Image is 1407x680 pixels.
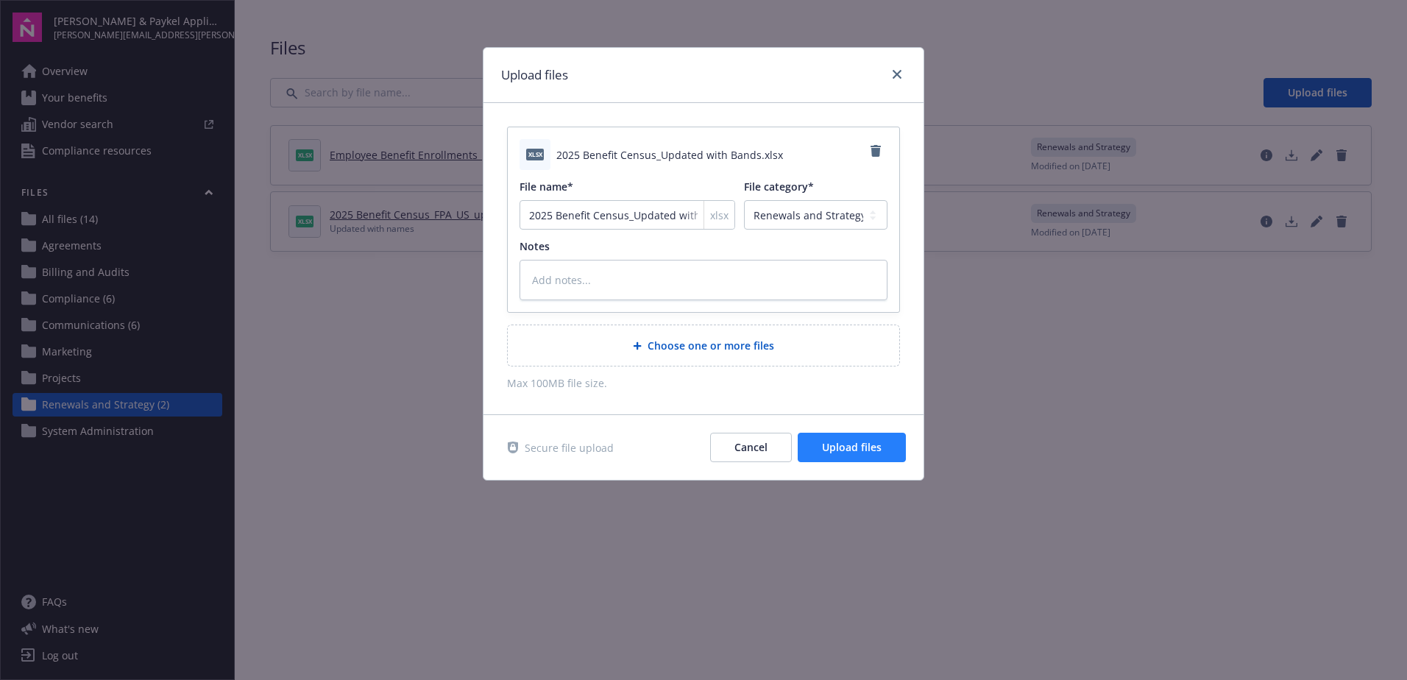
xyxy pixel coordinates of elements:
[525,440,614,456] span: Secure file upload
[798,433,906,462] button: Upload files
[744,180,814,194] span: File category*
[507,325,900,366] div: Choose one or more files
[648,338,774,353] span: Choose one or more files
[507,375,900,391] span: Max 100MB file size.
[864,139,887,163] a: Remove
[501,65,568,85] h1: Upload files
[520,239,550,253] span: Notes
[520,200,735,230] input: Add file name...
[520,180,573,194] span: File name*
[822,440,882,454] span: Upload files
[710,433,792,462] button: Cancel
[556,147,783,163] span: 2025 Benefit Census_Updated with Bands.xlsx
[888,65,906,83] a: close
[526,149,544,160] span: xlsx
[734,440,768,454] span: Cancel
[710,208,729,223] span: xlsx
